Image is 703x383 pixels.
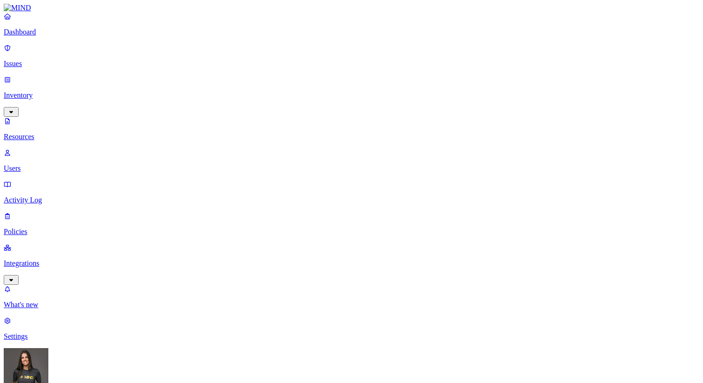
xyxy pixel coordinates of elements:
p: Dashboard [4,28,699,36]
p: Integrations [4,259,699,268]
p: Resources [4,133,699,141]
a: Dashboard [4,12,699,36]
a: Resources [4,117,699,141]
a: What's new [4,285,699,309]
p: Policies [4,228,699,236]
p: Activity Log [4,196,699,204]
p: Users [4,164,699,173]
a: Activity Log [4,180,699,204]
a: Policies [4,212,699,236]
a: Issues [4,44,699,68]
a: Inventory [4,75,699,115]
img: MIND [4,4,31,12]
p: Settings [4,332,699,341]
p: Inventory [4,91,699,100]
a: Settings [4,316,699,341]
a: MIND [4,4,699,12]
p: What's new [4,301,699,309]
p: Issues [4,60,699,68]
a: Users [4,148,699,173]
a: Integrations [4,243,699,283]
